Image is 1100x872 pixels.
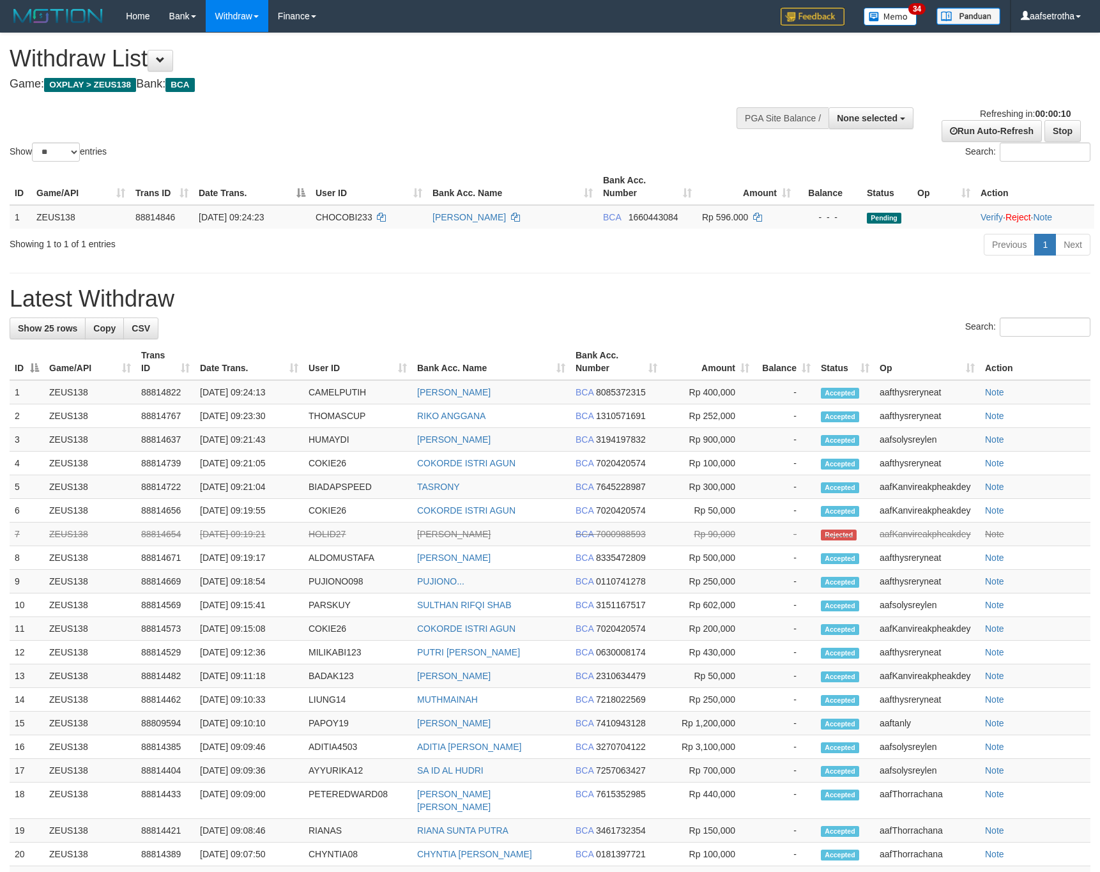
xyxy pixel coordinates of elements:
[310,169,427,205] th: User ID: activate to sort column ascending
[44,735,136,759] td: ZEUS138
[135,212,175,222] span: 88814846
[596,529,646,539] span: Copy 7000988593 to clipboard
[875,523,980,546] td: aafKanvireakpheakdey
[44,664,136,688] td: ZEUS138
[10,735,44,759] td: 16
[912,169,975,205] th: Op: activate to sort column ascending
[136,546,195,570] td: 88814671
[754,344,816,380] th: Balance: activate to sort column ascending
[985,576,1004,586] a: Note
[10,664,44,688] td: 13
[303,688,412,712] td: LIUNG14
[596,411,646,421] span: Copy 1310571691 to clipboard
[44,546,136,570] td: ZEUS138
[875,546,980,570] td: aafthysreryneat
[908,3,926,15] span: 34
[596,434,646,445] span: Copy 3194197832 to clipboard
[417,765,484,776] a: SA ID AL HUDRI
[985,671,1004,681] a: Note
[195,344,303,380] th: Date Trans.: activate to sort column ascending
[10,344,44,380] th: ID: activate to sort column descending
[576,742,593,752] span: BCA
[875,617,980,641] td: aafKanvireakpheakdey
[417,482,460,492] a: TASRONY
[662,546,754,570] td: Rp 500,000
[781,8,844,26] img: Feedback.jpg
[44,688,136,712] td: ZEUS138
[576,434,593,445] span: BCA
[821,600,859,611] span: Accepted
[1033,212,1052,222] a: Note
[942,120,1042,142] a: Run Auto-Refresh
[875,664,980,688] td: aafKanvireakpheakdey
[10,78,721,91] h4: Game: Bank:
[165,78,194,92] span: BCA
[754,712,816,735] td: -
[303,617,412,641] td: COKIE26
[417,647,520,657] a: PUTRI [PERSON_NAME]
[10,404,44,428] td: 2
[662,664,754,688] td: Rp 50,000
[195,688,303,712] td: [DATE] 09:10:33
[136,428,195,452] td: 88814637
[44,570,136,593] td: ZEUS138
[303,759,412,783] td: AYYURIKA12
[576,482,593,492] span: BCA
[754,499,816,523] td: -
[985,718,1004,728] a: Note
[316,212,372,222] span: CHOCOBI233
[44,344,136,380] th: Game/API: activate to sort column ascending
[417,553,491,563] a: [PERSON_NAME]
[754,593,816,617] td: -
[136,735,195,759] td: 88814385
[737,107,829,129] div: PGA Site Balance /
[754,570,816,593] td: -
[195,404,303,428] td: [DATE] 09:23:30
[981,212,1003,222] a: Verify
[132,323,150,333] span: CSV
[754,759,816,783] td: -
[754,475,816,499] td: -
[1034,234,1056,256] a: 1
[821,482,859,493] span: Accepted
[985,434,1004,445] a: Note
[984,234,1035,256] a: Previous
[875,688,980,712] td: aafthysreryneat
[136,475,195,499] td: 88814722
[136,523,195,546] td: 88814654
[44,404,136,428] td: ZEUS138
[985,553,1004,563] a: Note
[195,546,303,570] td: [DATE] 09:19:17
[662,735,754,759] td: Rp 3,100,000
[754,688,816,712] td: -
[837,113,898,123] span: None selected
[194,169,310,205] th: Date Trans.: activate to sort column descending
[985,529,1004,539] a: Note
[195,759,303,783] td: [DATE] 09:09:36
[576,623,593,634] span: BCA
[1035,109,1071,119] strong: 00:00:10
[821,695,859,706] span: Accepted
[662,475,754,499] td: Rp 300,000
[44,712,136,735] td: ZEUS138
[10,641,44,664] td: 12
[662,641,754,664] td: Rp 430,000
[975,205,1094,229] td: · ·
[303,344,412,380] th: User ID: activate to sort column ascending
[1044,120,1081,142] a: Stop
[754,735,816,759] td: -
[821,577,859,588] span: Accepted
[875,570,980,593] td: aafthysreryneat
[875,428,980,452] td: aafsolysreylen
[44,380,136,404] td: ZEUS138
[936,8,1000,25] img: panduan.png
[821,766,859,777] span: Accepted
[195,475,303,499] td: [DATE] 09:21:04
[576,387,593,397] span: BCA
[44,475,136,499] td: ZEUS138
[875,475,980,499] td: aafKanvireakpheakdey
[662,499,754,523] td: Rp 50,000
[697,169,796,205] th: Amount: activate to sort column ascending
[136,617,195,641] td: 88814573
[10,317,86,339] a: Show 25 rows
